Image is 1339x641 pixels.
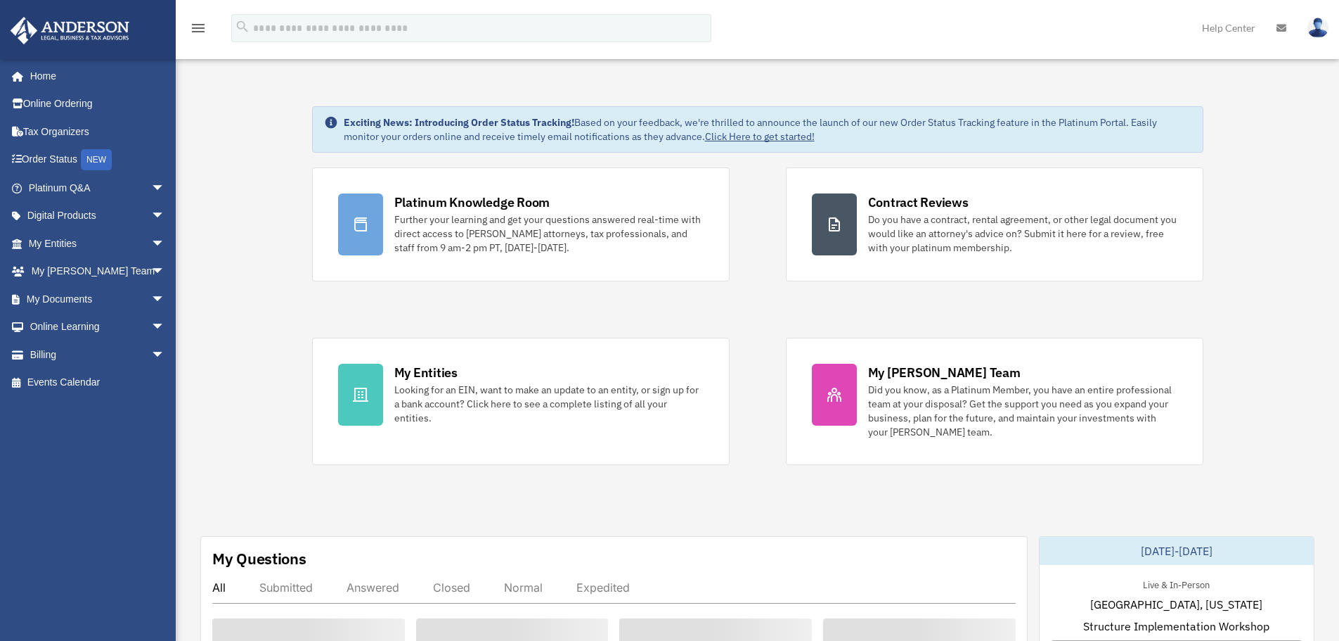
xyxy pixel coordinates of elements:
span: arrow_drop_down [151,285,179,314]
a: My [PERSON_NAME] Team Did you know, as a Platinum Member, you have an entire professional team at... [786,338,1203,465]
div: Did you know, as a Platinum Member, you have an entire professional team at your disposal? Get th... [868,383,1177,439]
a: Platinum Q&Aarrow_drop_down [10,174,186,202]
div: Platinum Knowledge Room [394,193,550,211]
span: arrow_drop_down [151,229,179,258]
a: My [PERSON_NAME] Teamarrow_drop_down [10,258,186,286]
span: arrow_drop_down [151,174,179,203]
a: Click Here to get started! [705,130,815,143]
div: My [PERSON_NAME] Team [868,364,1021,381]
div: NEW [81,149,112,170]
div: Expedited [576,580,630,595]
strong: Exciting News: Introducing Order Status Tracking! [344,116,574,129]
a: Events Calendar [10,369,186,397]
span: Structure Implementation Workshop [1083,618,1269,635]
a: Order StatusNEW [10,146,186,174]
a: My Entities Looking for an EIN, want to make an update to an entity, or sign up for a bank accoun... [312,338,730,465]
span: arrow_drop_down [151,258,179,286]
div: Further your learning and get your questions answered real-time with direct access to [PERSON_NAM... [394,212,704,255]
span: arrow_drop_down [151,313,179,342]
div: My Entities [394,364,458,381]
div: Closed [433,580,470,595]
span: [GEOGRAPHIC_DATA], [US_STATE] [1090,596,1262,613]
a: Tax Organizers [10,118,186,146]
a: Digital Productsarrow_drop_down [10,202,186,230]
i: menu [190,20,207,37]
a: My Documentsarrow_drop_down [10,285,186,313]
span: arrow_drop_down [151,341,179,369]
a: Contract Reviews Do you have a contract, rental agreement, or other legal document you would like... [786,167,1203,281]
div: All [212,580,226,595]
div: Do you have a contract, rental agreement, or other legal document you would like an attorney's ad... [868,212,1177,255]
div: Answered [347,580,399,595]
a: Online Ordering [10,90,186,118]
a: Platinum Knowledge Room Further your learning and get your questions answered real-time with dire... [312,167,730,281]
div: Contract Reviews [868,193,969,211]
div: Looking for an EIN, want to make an update to an entity, or sign up for a bank account? Click her... [394,383,704,425]
a: Online Learningarrow_drop_down [10,313,186,341]
a: Billingarrow_drop_down [10,341,186,369]
div: Based on your feedback, we're thrilled to announce the launch of our new Order Status Tracking fe... [344,115,1191,144]
div: [DATE]-[DATE] [1040,537,1314,565]
a: My Entitiesarrow_drop_down [10,229,186,258]
span: arrow_drop_down [151,202,179,231]
div: Normal [504,580,543,595]
i: search [235,19,250,34]
a: menu [190,25,207,37]
div: Live & In-Person [1132,576,1221,591]
div: Submitted [259,580,313,595]
div: My Questions [212,548,306,569]
a: Home [10,62,179,90]
img: User Pic [1307,18,1328,38]
img: Anderson Advisors Platinum Portal [6,17,134,44]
